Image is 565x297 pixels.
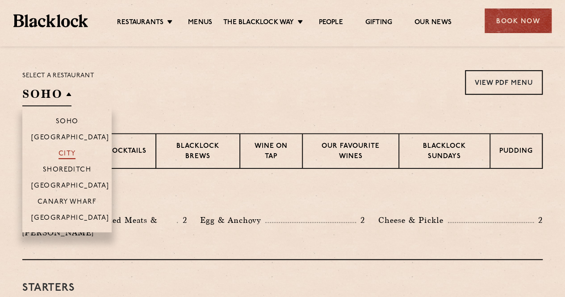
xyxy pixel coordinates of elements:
[499,146,533,158] p: Pudding
[22,282,543,294] h3: Starters
[249,142,293,163] p: Wine on Tap
[534,214,543,226] p: 2
[165,142,230,163] p: Blacklock Brews
[178,214,187,226] p: 2
[22,191,543,203] h3: Pre Chop Bites
[13,14,88,27] img: BL_Textured_Logo-footer-cropped.svg
[38,198,96,207] p: Canary Wharf
[43,166,92,175] p: Shoreditch
[22,70,94,82] p: Select a restaurant
[485,8,552,33] div: Book Now
[31,134,109,143] p: [GEOGRAPHIC_DATA]
[107,146,146,158] p: Cocktails
[465,70,543,95] a: View PDF Menu
[117,18,163,28] a: Restaurants
[414,18,452,28] a: Our News
[31,182,109,191] p: [GEOGRAPHIC_DATA]
[378,214,448,226] p: Cheese & Pickle
[59,150,76,159] p: City
[318,18,343,28] a: People
[312,142,389,163] p: Our favourite wines
[356,214,365,226] p: 2
[31,214,109,223] p: [GEOGRAPHIC_DATA]
[22,86,71,106] h2: SOHO
[408,142,481,163] p: Blacklock Sundays
[188,18,212,28] a: Menus
[56,118,79,127] p: Soho
[365,18,392,28] a: Gifting
[200,214,265,226] p: Egg & Anchovy
[223,18,294,28] a: The Blacklock Way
